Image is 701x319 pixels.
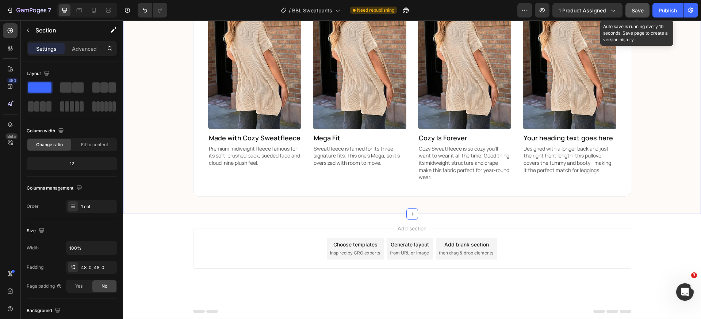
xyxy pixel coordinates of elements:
[191,125,283,146] p: Sweatfleece is famed for its three signature fits. This one’s Mega, so it’s oversized with room t...
[27,69,51,79] div: Layout
[27,203,39,210] div: Order
[72,45,97,52] p: Advanced
[3,3,54,17] button: 7
[272,204,306,212] span: Add section
[552,3,623,17] button: 1 product assigned
[295,124,388,161] div: Rich Text Editor. Editing area: main
[85,124,179,147] div: Rich Text Editor. Editing area: main
[28,159,116,169] div: 12
[292,7,332,14] span: BBL Sweatpants
[27,306,62,316] div: Background
[691,272,697,278] span: 3
[36,141,63,148] span: Change ratio
[36,45,57,52] p: Settings
[400,113,493,122] h2: Your heading text goes here
[268,220,306,228] div: Generate layout
[75,283,83,289] span: Yes
[559,7,606,14] span: 1 product assigned
[85,113,179,122] h2: Rich Text Editor. Editing area: main
[123,20,701,319] iframe: Design area
[207,229,257,236] span: inspired by CRO experts
[289,7,291,14] span: /
[401,125,493,153] p: Designed with a longer back and just the right front length, this pullover covers the tummy and b...
[86,125,178,146] p: Premium midweight fleece famous for its soft-brushed back, sueded face and cloud-nine plush feel.
[138,3,167,17] div: Undo/Redo
[296,125,388,160] p: Cozy Sweatfleece is so cozy you’ll want to wear it all the time. Good thing its midweight structu...
[659,7,677,14] div: Publish
[27,226,46,236] div: Size
[652,3,683,17] button: Publish
[27,283,62,289] div: Page padding
[357,7,394,13] span: Need republishing
[101,283,107,289] span: No
[81,264,115,271] div: 48, 0, 48, 0
[296,114,388,122] p: Cozy Is Forever
[632,7,644,13] span: Save
[210,220,254,228] div: Choose templates
[267,229,306,236] span: from URL or image
[190,113,283,122] h2: Rich Text Editor. Editing area: main
[321,220,366,228] div: Add blank section
[190,124,283,147] div: Rich Text Editor. Editing area: main
[35,26,95,35] p: Section
[86,114,178,122] p: Made with Cozy Sweatfleece
[27,126,65,136] div: Column width
[81,203,115,210] div: 1 col
[81,141,108,148] span: Fit to content
[66,241,117,254] input: Auto
[27,245,39,251] div: Width
[676,283,694,301] iframe: Intercom live chat
[48,6,51,15] p: 7
[27,264,43,271] div: Padding
[625,3,650,17] button: Save
[316,229,370,236] span: then drag & drop elements
[295,113,388,122] h2: Rich Text Editor. Editing area: main
[191,114,283,122] p: Mega Fit
[7,78,18,83] div: 450
[5,133,18,139] div: Beta
[27,183,84,193] div: Columns management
